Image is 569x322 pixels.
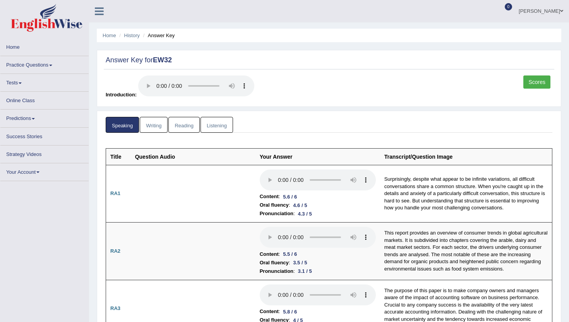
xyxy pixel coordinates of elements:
[168,117,199,133] a: Reading
[260,267,293,276] b: Pronunciation
[280,193,300,201] div: 5.6 / 6
[0,146,89,161] a: Strategy Videos
[124,33,140,38] a: History
[141,32,175,39] li: Answer Key
[260,192,279,201] b: Content
[0,38,89,53] a: Home
[380,223,552,280] td: This report provides an overview of consumer trends in global agricultural markets. It is subdivi...
[131,148,255,165] th: Question Audio
[260,307,376,316] li: :
[280,308,300,316] div: 5.8 / 6
[260,192,376,201] li: :
[290,201,310,209] div: 4.6 / 5
[106,92,137,98] span: Introduction:
[260,201,289,209] b: Oral fluency
[380,165,552,223] td: Surprisingly, despite what appear to be infinite variations, all difficult conversations share a ...
[295,267,315,275] div: 3.1 / 5
[380,148,552,165] th: Transcript/Question Image
[290,259,310,267] div: 3.5 / 5
[153,56,172,64] strong: EW32
[255,148,380,165] th: Your Answer
[106,57,552,64] h2: Answer Key for
[106,148,131,165] th: Title
[0,128,89,143] a: Success Stories
[280,250,300,258] div: 5.5 / 6
[0,110,89,125] a: Predictions
[103,33,116,38] a: Home
[260,259,376,267] li: :
[106,117,139,133] a: Speaking
[260,267,376,276] li: :
[260,209,376,218] li: :
[0,56,89,71] a: Practice Questions
[201,117,233,133] a: Listening
[295,210,315,218] div: 4.3 / 5
[260,307,279,316] b: Content
[260,250,376,259] li: :
[0,74,89,89] a: Tests
[110,248,120,254] b: RA2
[505,3,512,10] span: 0
[0,163,89,178] a: Your Account
[110,305,120,311] b: RA3
[260,259,289,267] b: Oral fluency
[0,92,89,107] a: Online Class
[140,117,168,133] a: Writing
[110,190,120,196] b: RA1
[260,209,293,218] b: Pronunciation
[260,201,376,209] li: :
[260,250,279,259] b: Content
[523,75,550,89] a: Scores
